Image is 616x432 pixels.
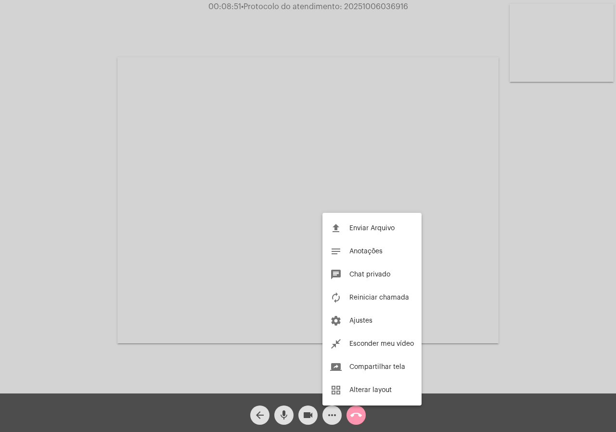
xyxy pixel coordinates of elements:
[330,338,342,350] mat-icon: close_fullscreen
[330,223,342,234] mat-icon: file_upload
[349,294,409,301] span: Reiniciar chamada
[330,246,342,257] mat-icon: notes
[330,269,342,280] mat-icon: chat
[349,248,383,255] span: Anotações
[349,364,405,370] span: Compartilhar tela
[349,225,395,232] span: Enviar Arquivo
[349,340,414,347] span: Esconder meu vídeo
[349,271,390,278] span: Chat privado
[349,387,392,393] span: Alterar layout
[349,317,372,324] span: Ajustes
[330,292,342,303] mat-icon: autorenew
[330,315,342,327] mat-icon: settings
[330,361,342,373] mat-icon: screen_share
[330,384,342,396] mat-icon: grid_view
